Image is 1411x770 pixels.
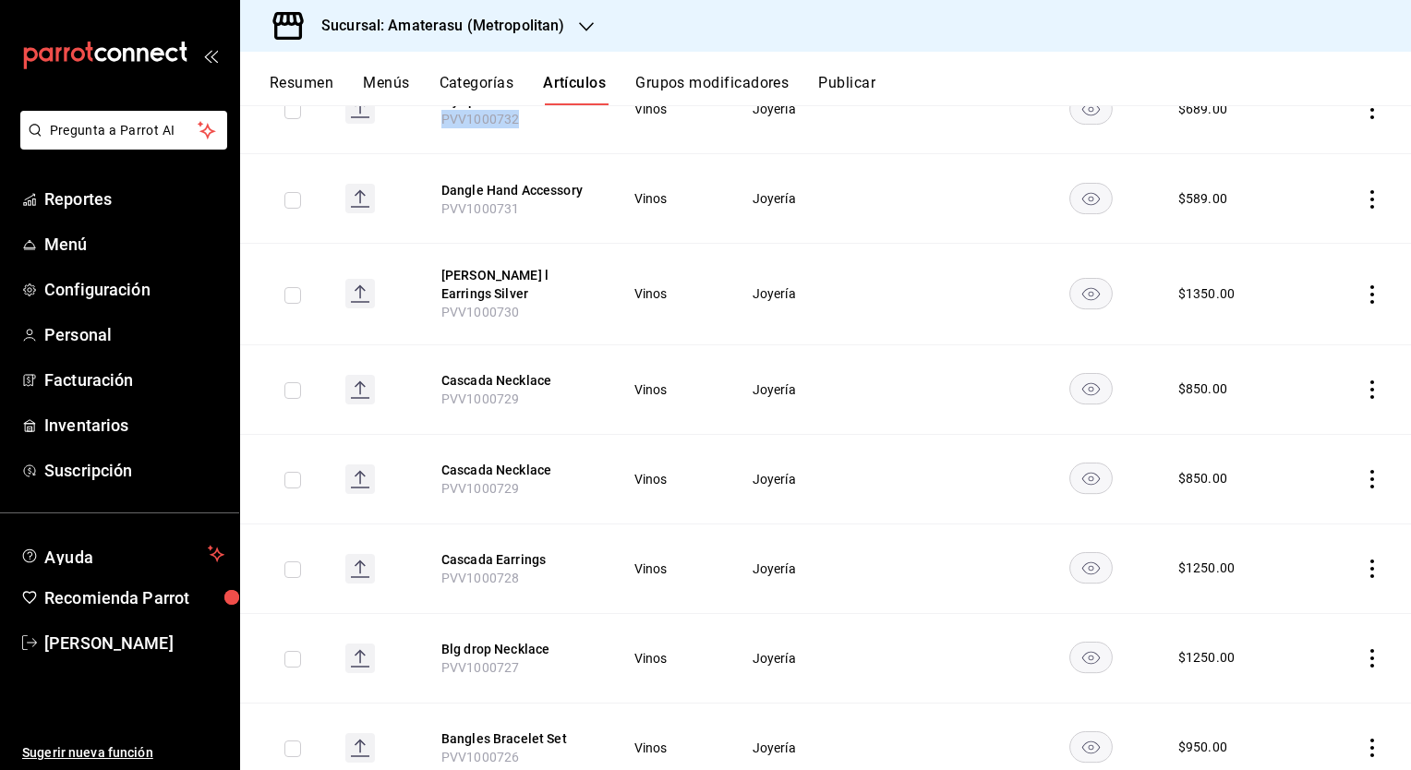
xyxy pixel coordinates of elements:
button: edit-product-location [441,371,589,390]
span: Facturación [44,367,224,392]
button: Pregunta a Parrot AI [20,111,227,150]
button: availability-product [1069,552,1113,584]
div: $ 850.00 [1178,379,1227,398]
span: Joyería [753,652,840,665]
div: navigation tabs [270,74,1411,105]
span: PVV1000729 [441,481,520,496]
button: actions [1363,101,1381,119]
button: actions [1363,470,1381,488]
span: PVV1000731 [441,201,520,216]
button: actions [1363,190,1381,209]
span: Vinos [634,287,706,300]
button: edit-product-location [441,461,589,479]
button: actions [1363,559,1381,578]
div: $ 1250.00 [1178,648,1235,667]
button: availability-product [1069,373,1113,404]
span: Pregunta a Parrot AI [50,121,199,140]
button: Grupos modificadores [635,74,789,105]
span: Vinos [634,741,706,754]
span: Vinos [634,652,706,665]
span: Joyería [753,473,840,486]
span: Joyería [753,192,840,205]
button: availability-product [1069,93,1113,125]
button: open_drawer_menu [203,48,218,63]
span: Inventarios [44,413,224,438]
div: $ 589.00 [1178,189,1227,208]
button: edit-product-location [441,729,589,748]
span: Joyería [753,287,840,300]
button: availability-product [1069,183,1113,214]
div: $ 950.00 [1178,738,1227,756]
button: Artículos [543,74,606,105]
button: Publicar [818,74,875,105]
span: Vinos [634,473,706,486]
span: Ayuda [44,543,200,565]
span: PVV1000730 [441,305,520,319]
span: Personal [44,322,224,347]
button: Resumen [270,74,333,105]
span: Sugerir nueva función [22,743,224,763]
button: actions [1363,380,1381,399]
span: Configuración [44,277,224,302]
span: Vinos [634,102,706,115]
button: edit-product-location [441,181,589,199]
h3: Sucursal: Amaterasu (Metropolitan) [307,15,564,37]
span: PVV1000727 [441,660,520,675]
button: availability-product [1069,642,1113,673]
button: availability-product [1069,278,1113,309]
span: Joyería [753,102,840,115]
div: $ 1350.00 [1178,284,1235,303]
span: Vinos [634,192,706,205]
div: $ 689.00 [1178,100,1227,118]
span: [PERSON_NAME] [44,631,224,656]
span: Menú [44,232,224,257]
a: Pregunta a Parrot AI [13,134,227,153]
div: $ 850.00 [1178,469,1227,487]
button: edit-product-location [441,550,589,569]
button: edit-product-location [441,640,589,658]
button: availability-product [1069,731,1113,763]
span: Joyería [753,383,840,396]
span: PVV1000726 [441,750,520,764]
button: Categorías [440,74,514,105]
span: Reportes [44,186,224,211]
span: PVV1000729 [441,391,520,406]
span: Vinos [634,383,706,396]
div: $ 1250.00 [1178,559,1235,577]
span: Joyería [753,562,840,575]
button: Menús [363,74,409,105]
button: availability-product [1069,463,1113,494]
button: actions [1363,285,1381,304]
span: Vinos [634,562,706,575]
span: Joyería [753,741,840,754]
button: actions [1363,739,1381,757]
span: PVV1000728 [441,571,520,585]
span: Suscripción [44,458,224,483]
button: actions [1363,649,1381,668]
span: PVV1000732 [441,112,520,126]
span: Recomienda Parrot [44,585,224,610]
button: edit-product-location [441,266,589,303]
